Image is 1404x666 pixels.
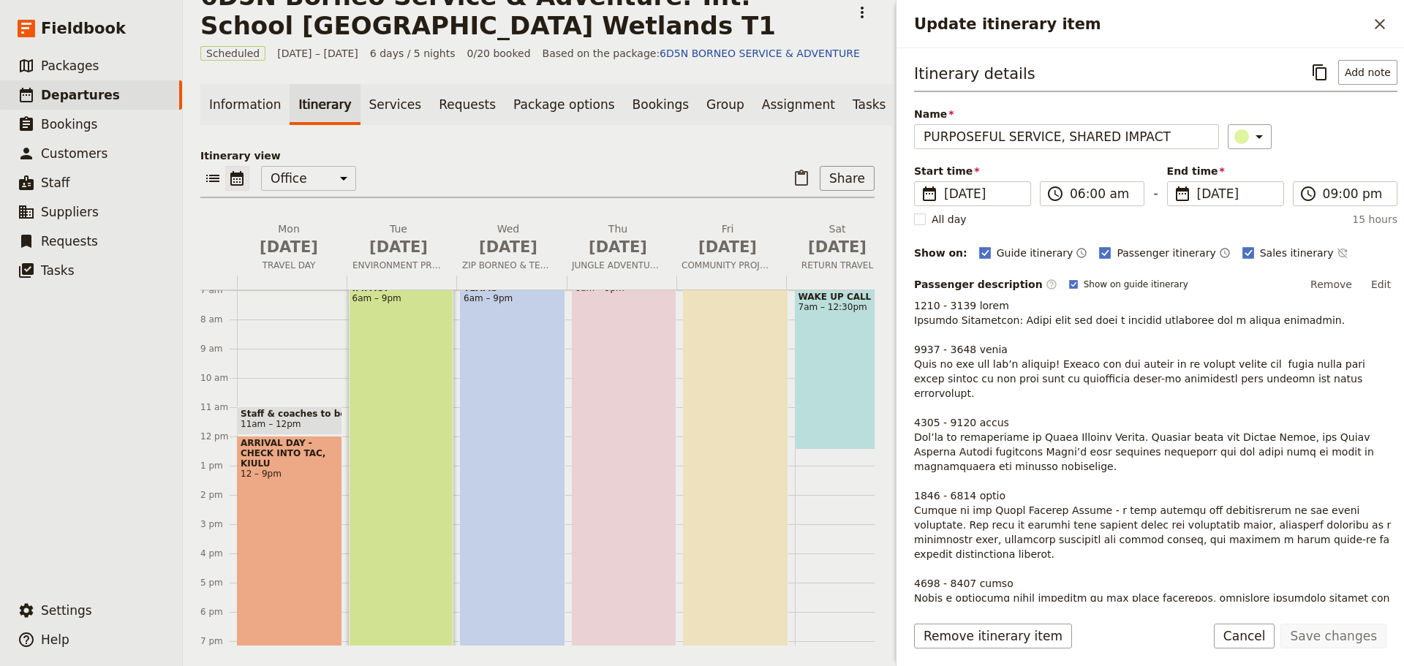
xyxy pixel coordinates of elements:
span: ​ [921,185,938,203]
button: Time shown on passenger itinerary [1219,244,1231,262]
h2: Tue [352,222,445,258]
div: Show on: [914,246,967,260]
span: 15 hours [1352,212,1397,227]
div: 5 pm [200,577,237,589]
span: [DATE] [243,236,335,258]
span: JUNGLE ADVENTURE WITH RAFTING [566,260,670,271]
button: Fri [DATE]COMMUNITY PROJECT [676,222,785,276]
span: Guide itinerary [997,246,1073,260]
div: 10 am [200,372,237,384]
span: RETURN TRAVEL [785,260,889,271]
span: Requests [41,234,98,249]
h2: Fri [682,222,774,258]
span: Suppliers [41,205,99,219]
span: End time [1167,164,1284,178]
span: [DATE] [944,185,1022,203]
span: Show on guide itinerary [1084,279,1188,290]
span: [DATE] [462,236,554,258]
input: ​ [1323,185,1388,203]
button: Tue [DATE]ENVIRONMENT PROJECT [347,222,456,276]
span: ​ [1046,185,1064,203]
button: Mon [DATE]TRAVEL DAY [237,222,347,276]
span: [DATE] – [DATE] [277,46,358,61]
span: ​ [1046,279,1057,290]
button: Remove [1304,273,1359,295]
span: 6am – 9pm [464,293,562,303]
div: 6 pm [200,606,237,618]
button: Close drawer [1367,12,1392,37]
div: 12 pm [200,431,237,442]
span: [DATE] [791,236,883,258]
span: Customers [41,146,107,161]
span: All day [932,212,967,227]
span: ​ [1299,185,1317,203]
button: Time shown on guide itinerary [1076,244,1087,262]
span: ZIP BORNEO & TEAM CHALLENGE [456,260,560,271]
button: Sat [DATE]RETURN TRAVEL [785,222,895,276]
span: [DATE] [352,236,445,258]
a: Assignment [753,84,844,125]
span: Scheduled [200,46,265,61]
a: Bookings [624,84,698,125]
a: Itinerary [290,84,360,125]
span: - [1153,184,1158,206]
button: Copy itinerary item [1307,60,1332,85]
div: 3 pm [200,518,237,530]
span: 7am – 12:30pm [799,302,897,312]
a: 6D5N BORNEO SERVICE & ADVENTURE [660,48,860,59]
span: Bookings [41,117,97,132]
span: 6 days / 5 nights [370,46,456,61]
button: Edit [1365,273,1397,295]
button: Save changes [1280,624,1386,648]
button: ​ [1228,124,1272,149]
button: Time not shown on sales itinerary [1337,244,1348,262]
button: Cancel [1214,624,1275,648]
span: ENVIRONMENT PROJECT [347,260,450,271]
a: Package options [505,84,623,125]
span: ARRIVAL DAY - CHECK INTO TAC, KIULU [241,438,339,469]
a: Services [361,84,431,125]
span: TRAVEL DAY [237,260,341,271]
a: Information [200,84,290,125]
span: [DATE] [682,236,774,258]
span: 0/20 booked [467,46,531,61]
button: Share [820,166,875,191]
span: Staff [41,175,70,190]
span: [DATE] [1197,185,1275,203]
span: Fieldbook [41,18,126,39]
h2: Mon [243,222,335,258]
span: Tasks [41,263,75,278]
div: 9 am [200,343,237,355]
div: 1 pm [200,460,237,472]
div: 11 am [200,401,237,413]
button: Wed [DATE]ZIP BORNEO & TEAM CHALLENGE [456,222,566,276]
span: Sales itinerary [1260,246,1334,260]
span: Based on the package: [543,46,860,61]
button: List view [200,166,225,191]
span: ​ [1174,185,1191,203]
button: Thu [DATE]JUNGLE ADVENTURE WITH RAFTING [566,222,676,276]
span: Staff & coaches to be at Airport [241,409,339,419]
span: Packages [41,58,99,73]
div: 2 pm [200,489,237,501]
span: Help [41,632,69,647]
div: 7 am [200,284,237,296]
p: Itinerary view [200,148,875,163]
span: [DATE] [572,236,664,258]
div: 8 am [200,314,237,325]
button: Add note [1338,60,1397,85]
h2: Thu [572,222,664,258]
div: 4 pm [200,548,237,559]
span: 12 – 9pm [241,469,339,479]
div: Staff & coaches to be at Airport11am – 12pm [237,406,342,435]
input: ​ [1070,185,1135,203]
span: Departures [41,88,120,102]
span: 6am – 9pm [352,293,450,303]
span: Passenger itinerary [1117,246,1215,260]
span: 11am – 12pm [241,419,301,429]
span: COMMUNITY PROJECT [676,260,780,271]
h2: Sat [791,222,883,258]
a: Group [698,84,753,125]
div: ​ [1236,128,1268,145]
